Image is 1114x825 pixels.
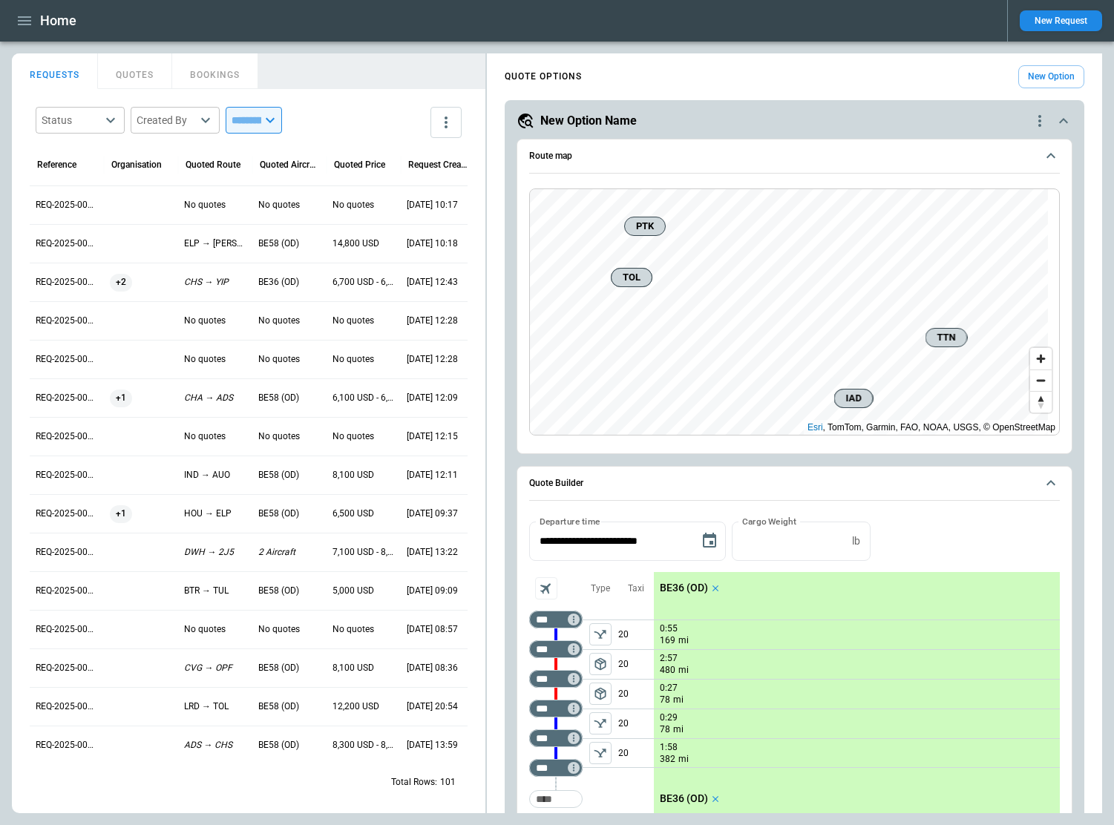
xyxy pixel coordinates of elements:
span: +1 [110,379,132,417]
button: New Request [1020,10,1102,31]
p: REQ-2025-000320 [36,353,98,366]
div: Status [42,113,101,128]
p: REQ-2025-000319 [36,392,98,404]
span: package_2 [593,686,608,701]
button: Zoom out [1030,369,1052,391]
button: Zoom in [1030,348,1052,369]
p: BE58 (OD) [258,700,321,713]
div: quote-option-actions [1031,112,1049,130]
p: 7,100 USD - 8,100 USD [332,546,395,559]
p: Type [591,582,610,595]
p: HOU → ELP [184,507,246,520]
button: New Option Namequote-option-actions [517,112,1072,130]
p: No quotes [332,623,395,636]
p: 09/28/2025 13:22 [407,546,469,559]
p: No quotes [258,430,321,443]
p: 14,800 USD [332,237,395,250]
p: 09/26/2025 08:36 [407,662,469,674]
p: REQ-2025-000324 [36,199,98,211]
button: left aligned [589,712,612,734]
div: Organisation [111,160,162,170]
h4: QUOTE OPTIONS [505,73,582,80]
p: DWH → 2J5 [184,546,246,559]
div: Reference [37,160,76,170]
p: 6,500 USD [332,507,395,520]
p: 10/07/2025 10:18 [407,237,469,250]
span: PTK [631,219,659,234]
button: left aligned [589,742,612,764]
p: 20 [618,739,654,767]
p: BE36 (OD) [258,276,321,289]
p: 101 [440,776,456,789]
p: mi [678,634,689,647]
p: 382 [660,753,675,766]
p: 10/03/2025 09:37 [407,507,469,520]
p: 10/03/2025 12:11 [407,469,469,481]
span: TOL [617,270,646,285]
p: No quotes [258,199,321,211]
canvas: Map [530,189,1048,435]
p: 09/25/2025 13:59 [407,739,469,752]
p: No quotes [184,623,246,636]
div: Created By [137,113,196,128]
p: No quotes [184,315,246,327]
p: REQ-2025-000322 [36,276,98,289]
p: 2 Aircraft [258,546,321,559]
button: Choose date, selected date is Oct 23, 2025 [695,526,724,556]
div: Route map [529,188,1060,436]
p: 0:29 [660,712,678,723]
h6: Quote Builder [529,479,583,488]
p: No quotes [184,353,246,366]
div: Not found [529,640,583,658]
button: Quote Builder [529,467,1060,501]
div: Not found [529,759,583,777]
span: TTN [931,330,960,345]
p: 78 [660,694,670,706]
p: REQ-2025-000321 [36,315,98,327]
h1: Home [40,12,76,30]
p: BE58 (OD) [258,662,321,674]
p: 8,100 USD [332,469,395,481]
p: REQ-2025-000310 [36,739,98,752]
button: left aligned [589,653,612,675]
button: REQUESTS [12,53,98,89]
p: BE58 (OD) [258,507,321,520]
a: Esri [807,422,823,433]
p: 8,100 USD [332,662,395,674]
p: 10/09/2025 10:17 [407,199,469,211]
p: LRD → TOL [184,700,246,713]
span: +2 [110,263,132,301]
p: 5,000 USD [332,585,395,597]
p: 0:55 [660,623,678,634]
p: 0:27 [660,683,678,694]
p: No quotes [332,430,395,443]
p: 12,200 USD [332,700,395,713]
p: No quotes [332,199,395,211]
p: CVG → OPF [184,662,246,674]
p: BE36 (OD) [660,792,708,805]
button: Reset bearing to north [1030,391,1052,412]
p: BE58 (OD) [258,585,321,597]
div: Not found [529,700,583,717]
p: BTR → TUL [184,585,246,597]
p: mi [678,753,689,766]
p: mi [673,723,684,736]
p: REQ-2025-000311 [36,700,98,713]
p: 6,100 USD - 6,300 USD [332,392,395,404]
p: 1:58 [660,742,678,753]
p: REQ-2025-000313 [36,623,98,636]
p: REQ-2025-000317 [36,469,98,481]
p: BE58 (OD) [258,469,321,481]
p: BE58 (OD) [258,739,321,752]
p: mi [678,664,689,677]
p: 169 [660,634,675,647]
p: No quotes [258,623,321,636]
p: ADS → CHS [184,739,246,752]
p: 10/05/2025 12:09 [407,392,469,404]
button: QUOTES [98,53,172,89]
button: Route map [529,139,1060,174]
div: Not found [529,670,583,688]
p: No quotes [258,315,321,327]
div: , TomTom, Garmin, FAO, NOAA, USGS, © OpenStreetMap [807,420,1055,435]
p: REQ-2025-000323 [36,237,98,250]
